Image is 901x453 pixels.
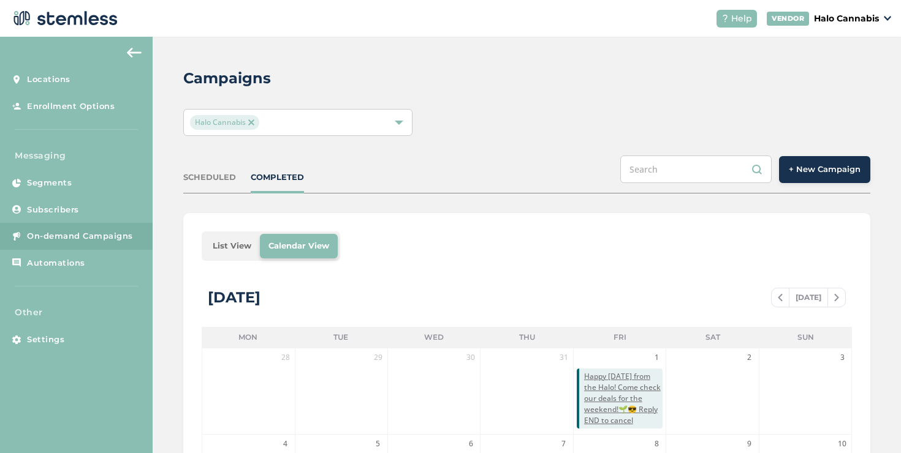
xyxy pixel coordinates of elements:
[731,12,752,25] span: Help
[190,115,259,130] span: Halo Cannabis
[27,230,133,242] span: On-demand Campaigns
[251,171,304,184] div: COMPLETED
[183,171,236,184] div: SCHEDULED
[204,234,260,258] li: List View
[721,15,729,22] img: icon-help-white-03924b79.svg
[884,16,891,21] img: icon_down-arrow-small-66adaf34.svg
[27,204,79,216] span: Subscribers
[27,257,85,269] span: Automations
[27,100,115,113] span: Enrollment Options
[183,67,271,89] h2: Campaigns
[840,394,901,453] iframe: Chat Widget
[127,48,142,58] img: icon-arrow-back-accent-c549486e.svg
[27,73,70,86] span: Locations
[779,156,870,183] button: + New Campaign
[27,177,72,189] span: Segments
[27,334,64,346] span: Settings
[10,6,118,31] img: logo-dark-0685b13c.svg
[260,234,338,258] li: Calendar View
[767,12,809,26] div: VENDOR
[789,163,861,176] span: + New Campaign
[248,119,254,125] img: icon-close-accent-8a337256.svg
[620,155,772,183] input: Search
[814,12,879,25] p: Halo Cannabis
